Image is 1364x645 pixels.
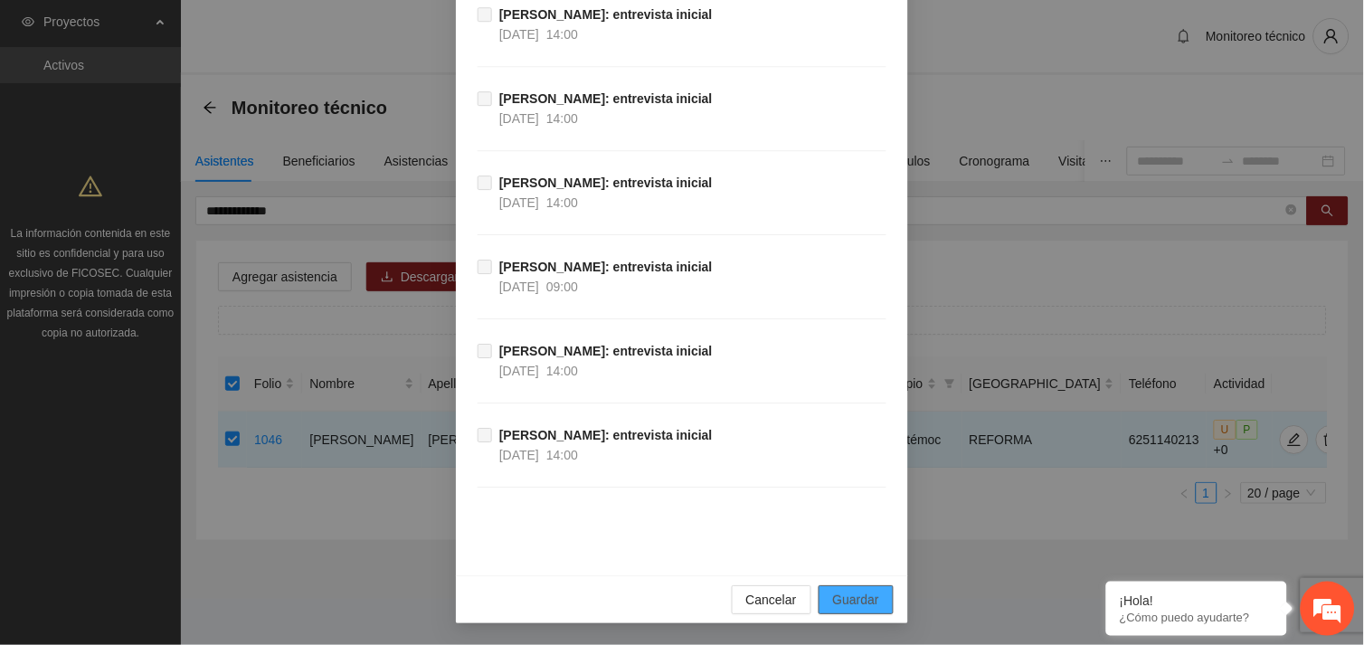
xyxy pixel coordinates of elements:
[833,590,879,610] span: Guardar
[546,448,578,462] span: 14:00
[546,111,578,126] span: 14:00
[499,448,539,462] span: [DATE]
[499,280,539,294] span: [DATE]
[499,364,539,378] span: [DATE]
[499,7,713,22] strong: [PERSON_NAME]: entrevista inicial
[9,442,345,506] textarea: Escriba su mensaje y pulse “Intro”
[94,92,304,116] div: Chatee con nosotros ahora
[546,27,578,42] span: 14:00
[546,280,578,294] span: 09:00
[546,195,578,210] span: 14:00
[1120,593,1274,608] div: ¡Hola!
[499,111,539,126] span: [DATE]
[499,428,713,442] strong: [PERSON_NAME]: entrevista inicial
[746,590,797,610] span: Cancelar
[499,195,539,210] span: [DATE]
[499,260,713,274] strong: [PERSON_NAME]: entrevista inicial
[499,175,713,190] strong: [PERSON_NAME]: entrevista inicial
[1120,611,1274,624] p: ¿Cómo puedo ayudarte?
[732,585,811,614] button: Cancelar
[546,364,578,378] span: 14:00
[297,9,340,52] div: Minimizar ventana de chat en vivo
[105,215,250,398] span: Estamos en línea.
[819,585,894,614] button: Guardar
[499,27,539,42] span: [DATE]
[499,344,713,358] strong: [PERSON_NAME]: entrevista inicial
[499,91,713,106] strong: [PERSON_NAME]: entrevista inicial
